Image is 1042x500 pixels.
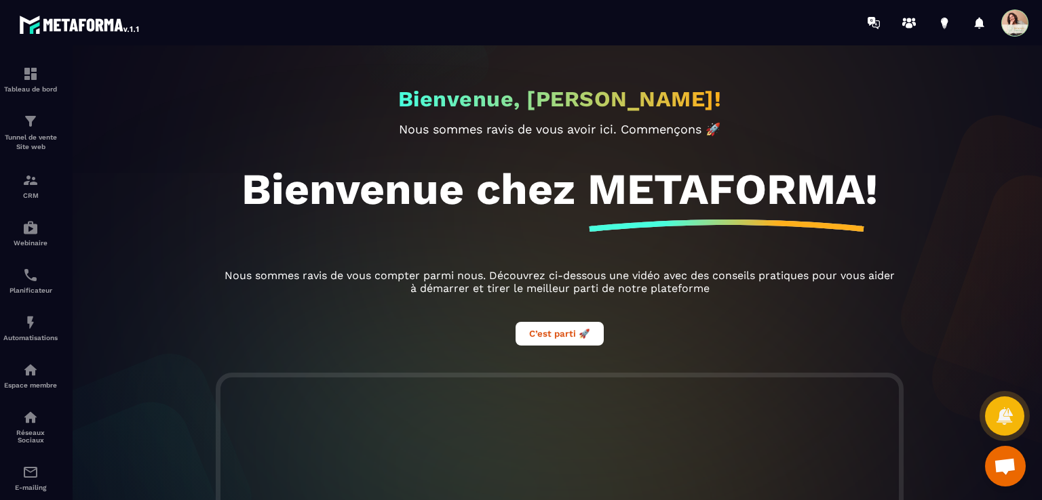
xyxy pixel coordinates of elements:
p: E-mailing [3,484,58,491]
h1: Bienvenue chez METAFORMA! [242,163,878,215]
img: social-network [22,409,39,425]
a: automationsautomationsWebinaire [3,209,58,257]
h2: Bienvenue, [PERSON_NAME]! [398,86,722,112]
p: Automatisations [3,334,58,341]
p: Webinaire [3,239,58,247]
a: schedulerschedulerPlanificateur [3,257,58,304]
p: Nous sommes ravis de vous avoir ici. Commençons 🚀 [220,122,899,136]
img: email [22,464,39,480]
img: scheduler [22,267,39,283]
img: formation [22,172,39,188]
p: Planificateur [3,287,58,294]
img: logo [19,12,141,37]
p: Espace membre [3,381,58,389]
a: automationsautomationsAutomatisations [3,304,58,352]
p: Tableau de bord [3,85,58,93]
p: CRM [3,192,58,199]
a: formationformationCRM [3,162,58,209]
a: C’est parti 🚀 [516,327,604,339]
button: C’est parti 🚀 [516,322,604,346]
img: automations [22,220,39,236]
p: Nous sommes ravis de vous compter parmi nous. Découvrez ci-dessous une vidéo avec des conseils pr... [220,269,899,295]
img: automations [22,314,39,331]
a: automationsautomationsEspace membre [3,352,58,399]
p: Réseaux Sociaux [3,429,58,444]
a: formationformationTunnel de vente Site web [3,103,58,162]
div: Ouvrir le chat [985,446,1026,486]
img: automations [22,362,39,378]
a: social-networksocial-networkRéseaux Sociaux [3,399,58,454]
p: Tunnel de vente Site web [3,133,58,152]
a: formationformationTableau de bord [3,56,58,103]
img: formation [22,113,39,129]
img: formation [22,66,39,82]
